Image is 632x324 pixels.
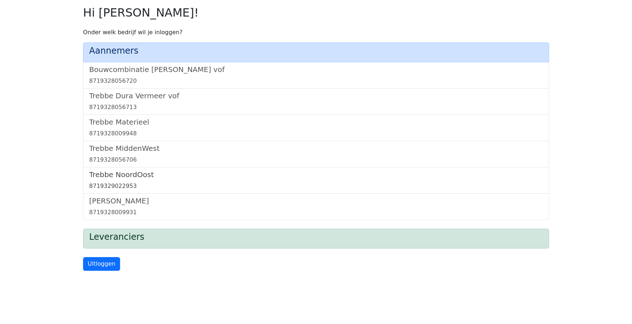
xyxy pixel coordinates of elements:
[89,118,543,138] a: Trebbe Materieel8719328009948
[89,170,543,179] h5: Trebbe NoordOost
[89,182,543,190] div: 8719329022953
[89,208,543,217] div: 8719328009931
[89,77,543,85] div: 8719328056720
[89,170,543,190] a: Trebbe NoordOost8719329022953
[89,46,543,56] h4: Aannemers
[89,91,543,112] a: Trebbe Dura Vermeer vof8719328056713
[89,232,543,242] h4: Leveranciers
[89,156,543,164] div: 8719328056706
[83,257,120,271] a: Uitloggen
[83,28,549,37] p: Onder welk bedrijf wil je inloggen?
[89,65,543,74] h5: Bouwcombinatie [PERSON_NAME] vof
[89,144,543,153] h5: Trebbe MiddenWest
[89,144,543,164] a: Trebbe MiddenWest8719328056706
[89,129,543,138] div: 8719328009948
[83,6,549,19] h2: Hi [PERSON_NAME]!
[89,197,543,205] h5: [PERSON_NAME]
[89,118,543,126] h5: Trebbe Materieel
[89,91,543,100] h5: Trebbe Dura Vermeer vof
[89,197,543,217] a: [PERSON_NAME]8719328009931
[89,65,543,85] a: Bouwcombinatie [PERSON_NAME] vof8719328056720
[89,103,543,112] div: 8719328056713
